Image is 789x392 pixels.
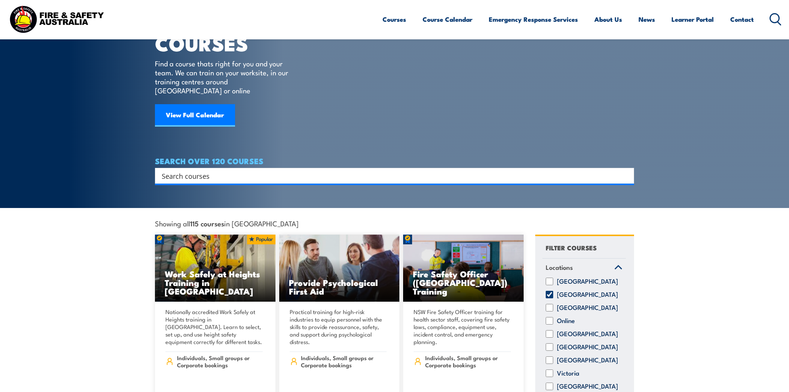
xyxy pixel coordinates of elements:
img: Fire Safety Advisor [403,235,524,302]
a: Work Safely at Heights Training in [GEOGRAPHIC_DATA] [155,235,275,302]
p: Practical training for high-risk industries to equip personnel with the skills to provide reassur... [290,308,387,346]
form: Search form [163,171,619,181]
span: Individuals, Small groups or Corporate bookings [425,354,511,368]
p: Find a course thats right for you and your team. We can train on your worksite, in our training c... [155,59,292,95]
span: Locations [546,262,573,272]
label: [GEOGRAPHIC_DATA] [557,356,618,364]
label: [GEOGRAPHIC_DATA] [557,330,618,338]
a: Learner Portal [671,9,714,29]
h3: Work Safely at Heights Training in [GEOGRAPHIC_DATA] [165,269,266,295]
label: [GEOGRAPHIC_DATA] [557,278,618,285]
span: Individuals, Small groups or Corporate bookings [301,354,387,368]
button: Search magnifier button [621,171,631,181]
h1: COURSES [155,34,299,52]
img: Mental Health First Aid Training Course from Fire & Safety Australia [279,235,400,302]
span: Individuals, Small groups or Corporate bookings [177,354,263,368]
label: [GEOGRAPHIC_DATA] [557,343,618,351]
h4: FILTER COURSES [546,242,597,253]
a: Course Calendar [423,9,472,29]
a: Emergency Response Services [489,9,578,29]
a: Courses [383,9,406,29]
a: Provide Psychological First Aid [279,235,400,302]
h3: Provide Psychological First Aid [289,278,390,295]
a: About Us [594,9,622,29]
label: Victoria [557,370,579,377]
a: Fire Safety Officer ([GEOGRAPHIC_DATA]) Training [403,235,524,302]
a: Locations [542,259,626,278]
label: [GEOGRAPHIC_DATA] [557,383,618,390]
label: [GEOGRAPHIC_DATA] [557,304,618,311]
img: Work Safely at Heights Training (1) [155,235,275,302]
input: Search input [162,170,618,181]
h3: Fire Safety Officer ([GEOGRAPHIC_DATA]) Training [413,269,514,295]
h4: SEARCH OVER 120 COURSES [155,157,634,165]
span: Showing all in [GEOGRAPHIC_DATA] [155,219,299,227]
a: Contact [730,9,754,29]
p: NSW Fire Safety Officer training for health sector staff, covering fire safety laws, compliance, ... [414,308,511,346]
p: Nationally accredited Work Safely at Heights training in [GEOGRAPHIC_DATA]. Learn to select, set ... [165,308,263,346]
a: View Full Calendar [155,104,235,127]
strong: 115 courses [190,218,224,228]
label: Online [557,317,575,325]
a: News [639,9,655,29]
label: [GEOGRAPHIC_DATA] [557,291,618,298]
